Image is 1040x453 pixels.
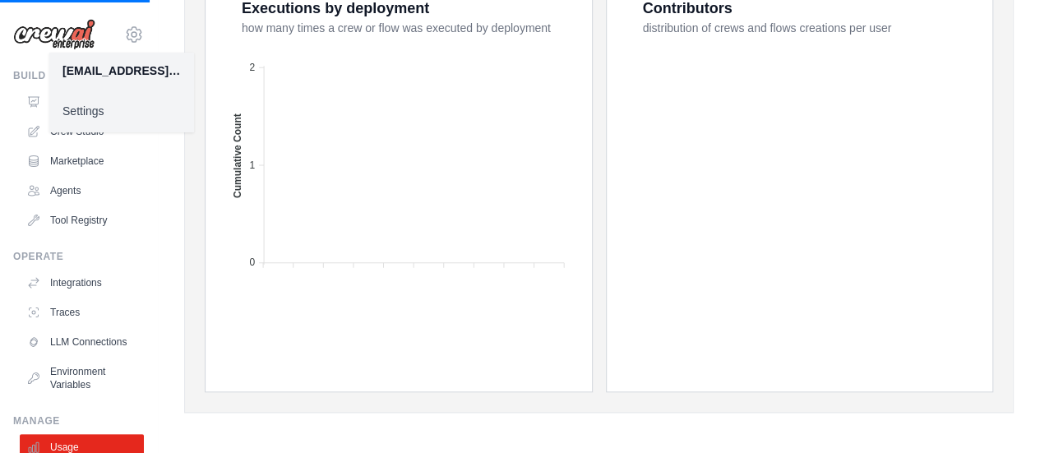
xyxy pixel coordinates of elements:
div: Build [13,69,144,82]
a: Settings [49,96,194,126]
div: Manage [13,414,144,428]
dt: how many times a crew or flow was executed by deployment [242,20,572,36]
div: Operate [13,250,144,263]
a: Agents [20,178,144,204]
a: Marketplace [20,148,144,174]
a: Environment Variables [20,358,144,398]
tspan: 2 [249,62,255,73]
text: Cumulative Count [232,113,243,198]
tspan: 0 [249,257,255,268]
a: Crew Studio [20,118,144,145]
div: [EMAIL_ADDRESS][DOMAIN_NAME] [62,62,181,79]
a: LLM Connections [20,329,144,355]
dt: distribution of crews and flows creations per user [643,20,973,36]
a: Tool Registry [20,207,144,233]
a: Automations [20,89,144,115]
a: Integrations [20,270,144,296]
a: Traces [20,299,144,326]
img: Logo [13,19,95,50]
tspan: 1 [249,159,255,171]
